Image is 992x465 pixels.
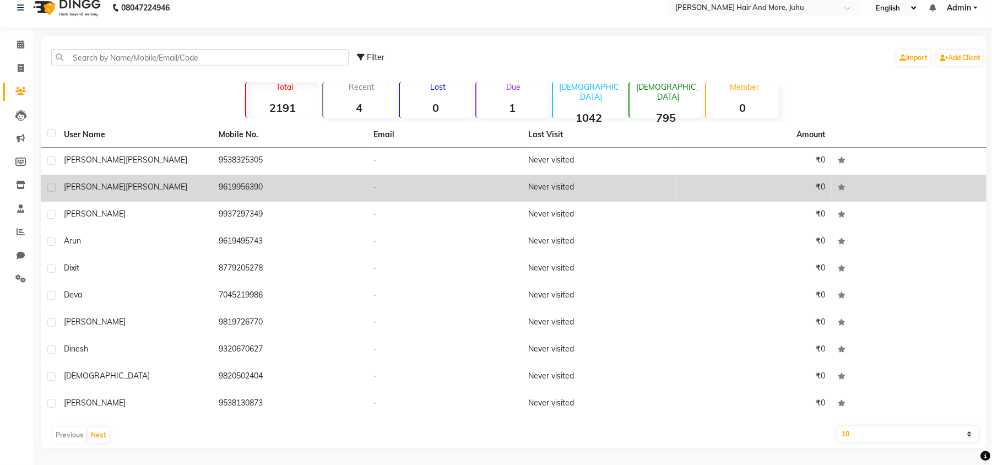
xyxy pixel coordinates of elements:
[677,256,832,283] td: ₹0
[64,209,126,219] span: [PERSON_NAME]
[522,391,676,418] td: Never visited
[64,263,79,273] span: Dixit
[251,82,318,92] p: Total
[367,122,522,148] th: Email
[522,175,676,202] td: Never visited
[790,122,832,147] th: Amount
[64,344,88,354] span: Dinesh
[479,82,549,92] p: Due
[677,148,832,175] td: ₹0
[706,101,778,115] strong: 0
[367,337,522,364] td: -
[677,202,832,229] td: ₹0
[677,364,832,391] td: ₹0
[212,122,367,148] th: Mobile No.
[212,202,367,229] td: 9937297349
[51,49,349,66] input: Search by Name/Mobile/Email/Code
[522,122,676,148] th: Last Visit
[367,229,522,256] td: -
[553,111,625,125] strong: 1042
[212,229,367,256] td: 9619495743
[88,428,109,443] button: Next
[522,256,676,283] td: Never visited
[212,337,367,364] td: 9320670627
[711,82,778,92] p: Member
[677,175,832,202] td: ₹0
[328,82,395,92] p: Recent
[947,2,971,14] span: Admin
[212,283,367,310] td: 7045219986
[64,371,150,381] span: [DEMOGRAPHIC_DATA]
[367,391,522,418] td: -
[677,310,832,337] td: ₹0
[522,337,676,364] td: Never visited
[323,101,395,115] strong: 4
[522,148,676,175] td: Never visited
[57,122,212,148] th: User Name
[557,82,625,102] p: [DEMOGRAPHIC_DATA]
[126,182,187,192] span: [PERSON_NAME]
[367,364,522,391] td: -
[634,82,702,102] p: [DEMOGRAPHIC_DATA]
[212,391,367,418] td: 9538130873
[400,101,472,115] strong: 0
[522,229,676,256] td: Never visited
[212,256,367,283] td: 8779205278
[937,50,983,66] a: Add Client
[404,82,472,92] p: Lost
[64,236,81,246] span: Arun
[476,101,549,115] strong: 1
[64,398,126,408] span: [PERSON_NAME]
[367,52,384,62] span: Filter
[212,310,367,337] td: 9819726770
[367,202,522,229] td: -
[522,202,676,229] td: Never visited
[522,364,676,391] td: Never visited
[212,148,367,175] td: 9538325305
[246,101,318,115] strong: 2191
[212,175,367,202] td: 9619956390
[897,50,930,66] a: Import
[367,310,522,337] td: -
[677,229,832,256] td: ₹0
[64,290,82,300] span: Deva
[64,155,126,165] span: [PERSON_NAME]
[64,317,126,327] span: [PERSON_NAME]
[126,155,187,165] span: [PERSON_NAME]
[677,337,832,364] td: ₹0
[677,391,832,418] td: ₹0
[367,175,522,202] td: -
[522,283,676,310] td: Never visited
[677,283,832,310] td: ₹0
[64,182,126,192] span: [PERSON_NAME]
[630,111,702,125] strong: 795
[522,310,676,337] td: Never visited
[367,148,522,175] td: -
[367,283,522,310] td: -
[367,256,522,283] td: -
[212,364,367,391] td: 9820502404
